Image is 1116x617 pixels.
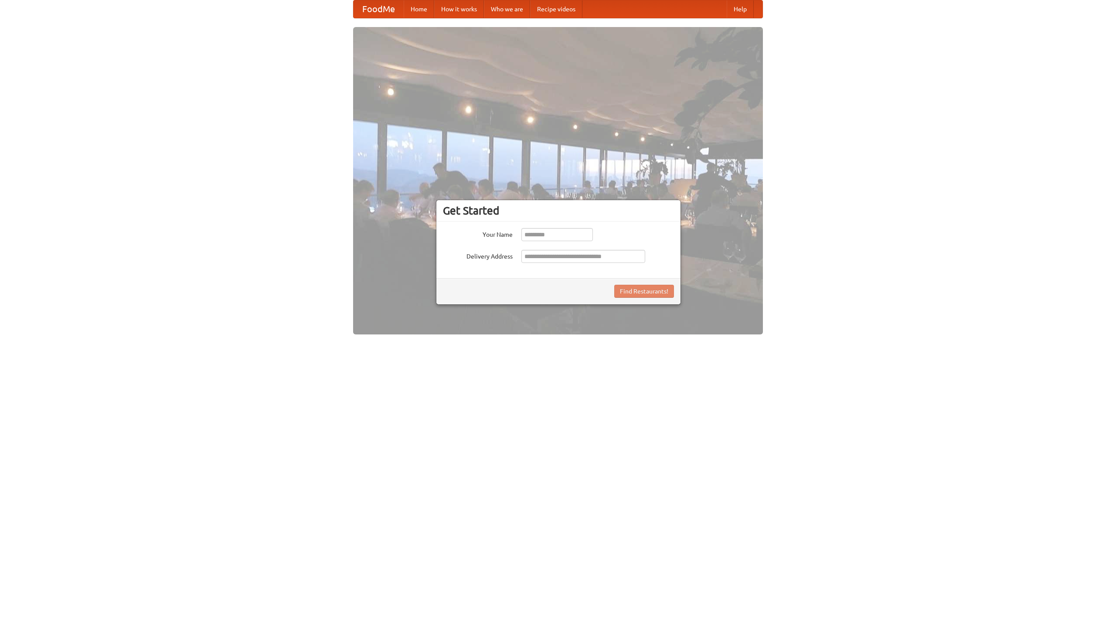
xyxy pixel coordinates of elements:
a: FoodMe [354,0,404,18]
a: Home [404,0,434,18]
a: Who we are [484,0,530,18]
a: Help [727,0,754,18]
a: Recipe videos [530,0,582,18]
button: Find Restaurants! [614,285,674,298]
label: Your Name [443,228,513,239]
label: Delivery Address [443,250,513,261]
h3: Get Started [443,204,674,217]
a: How it works [434,0,484,18]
